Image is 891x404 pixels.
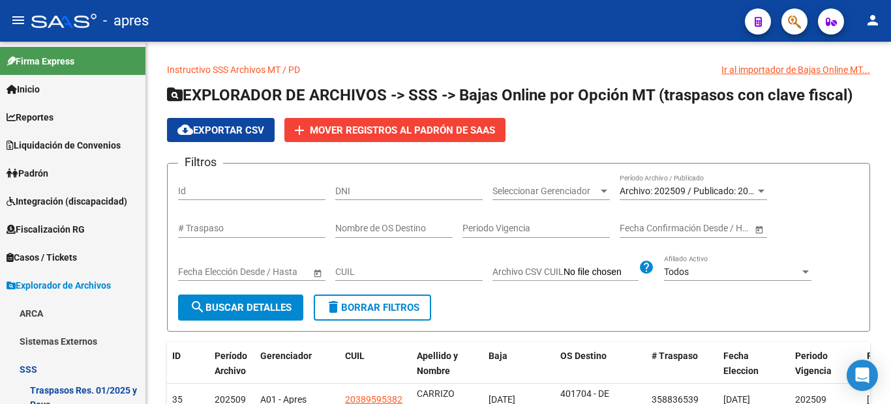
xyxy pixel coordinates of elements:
[209,342,255,385] datatable-header-cell: Período Archivo
[172,351,181,361] span: ID
[325,302,419,313] span: Borrar Filtros
[417,351,458,376] span: Apellido y Nombre
[7,194,127,209] span: Integración (discapacidad)
[292,123,307,138] mat-icon: add
[255,342,340,385] datatable-header-cell: Gerenciador
[555,342,646,385] datatable-header-cell: OS Destino
[167,65,300,75] a: Instructivo SSS Archivos MT / PD
[215,351,247,376] span: Período Archivo
[620,223,667,234] input: Fecha inicio
[190,302,292,313] span: Buscar Detalles
[639,259,654,275] mat-icon: help
[7,166,48,180] span: Padrón
[492,267,564,277] span: Archivo CSV CUIL
[7,110,53,124] span: Reportes
[314,295,431,321] button: Borrar Filtros
[646,342,718,385] datatable-header-cell: # Traspaso
[564,267,639,278] input: Archivo CSV CUIL
[340,342,412,385] datatable-header-cell: CUIL
[310,124,495,136] span: Mover registros al PADRÓN de SAAS
[560,351,607,361] span: OS Destino
[620,186,769,196] span: Archivo: 202509 / Publicado: 202508
[7,250,77,265] span: Casos / Tickets
[178,267,226,278] input: Fecha inicio
[865,12,881,28] mat-icon: person
[178,295,303,321] button: Buscar Detalles
[190,299,205,315] mat-icon: search
[7,222,85,237] span: Fiscalización RG
[489,351,507,361] span: Baja
[325,299,341,315] mat-icon: delete
[7,54,74,68] span: Firma Express
[7,82,40,96] span: Inicio
[310,266,324,280] button: Open calendar
[664,267,689,277] span: Todos
[178,153,223,171] h3: Filtros
[167,342,209,385] datatable-header-cell: ID
[718,342,790,385] datatable-header-cell: Fecha Eleccion
[10,12,26,28] mat-icon: menu
[678,223,742,234] input: Fecha fin
[795,351,832,376] span: Periodo Vigencia
[167,118,275,142] button: Exportar CSV
[237,267,301,278] input: Fecha fin
[790,342,862,385] datatable-header-cell: Periodo Vigencia
[177,122,193,137] mat-icon: cloud_download
[167,86,853,104] span: EXPLORADOR DE ARCHIVOS -> SSS -> Bajas Online por Opción MT (traspasos con clave fiscal)
[652,351,698,361] span: # Traspaso
[7,138,121,152] span: Liquidación de Convenios
[345,351,365,361] span: CUIL
[177,124,264,136] span: Exportar CSV
[492,186,598,197] span: Seleccionar Gerenciador
[483,342,555,385] datatable-header-cell: Baja
[847,360,878,391] div: Open Intercom Messenger
[412,342,483,385] datatable-header-cell: Apellido y Nombre
[260,351,312,361] span: Gerenciador
[721,63,870,77] div: Ir al importador de Bajas Online MT...
[103,7,149,35] span: - apres
[752,222,766,236] button: Open calendar
[7,278,111,293] span: Explorador de Archivos
[284,118,506,142] button: Mover registros al PADRÓN de SAAS
[723,351,759,376] span: Fecha Eleccion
